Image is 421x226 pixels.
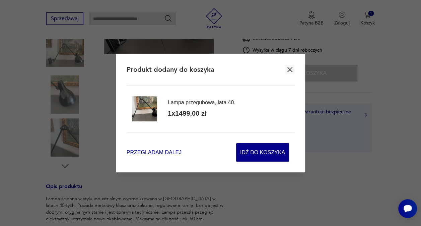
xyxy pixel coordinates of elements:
div: Lampa przegubowa, lata 40. [168,100,235,106]
h2: Produkt dodany do koszyka [127,65,214,74]
div: 1 x 1499,00 zł [168,109,207,118]
span: Idź do koszyka [240,144,285,161]
button: Idź do koszyka [236,143,289,162]
button: Przeglądam dalej [127,149,182,156]
iframe: Smartsupp widget button [398,199,417,218]
img: Zdjęcie produktu [132,96,157,121]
